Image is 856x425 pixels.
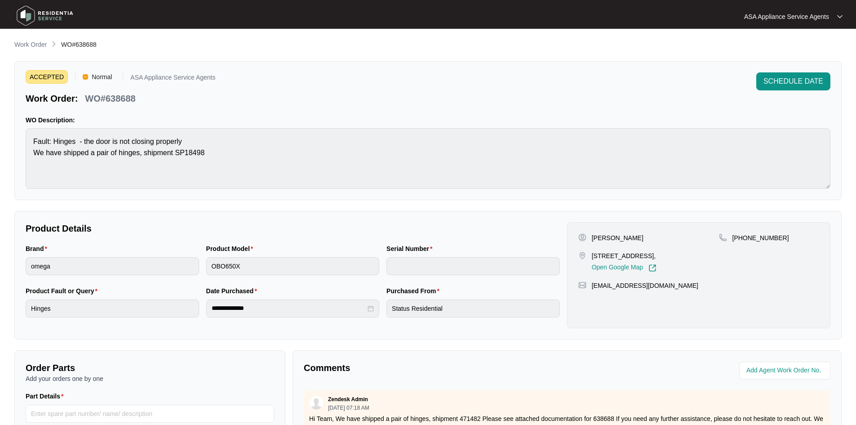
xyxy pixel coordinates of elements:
input: Brand [26,257,199,275]
button: SCHEDULE DATE [756,72,830,90]
p: Order Parts [26,362,274,374]
a: Work Order [13,40,49,50]
p: [STREET_ADDRESS], [592,251,656,260]
p: WO Description: [26,116,830,125]
p: Comments [304,362,561,374]
input: Product Model [206,257,380,275]
img: map-pin [719,233,727,242]
p: [DATE] 07:18 AM [328,405,369,411]
input: Purchased From [386,300,560,318]
img: dropdown arrow [837,14,843,19]
p: ASA Appliance Service Agents [130,74,215,84]
p: WO#638688 [85,92,135,105]
img: map-pin [578,281,586,289]
span: ACCEPTED [26,70,68,84]
p: ASA Appliance Service Agents [744,12,829,21]
span: Normal [88,70,115,84]
p: [EMAIL_ADDRESS][DOMAIN_NAME] [592,281,698,290]
img: user.svg [310,396,323,410]
label: Part Details [26,392,67,401]
img: user-pin [578,233,586,242]
span: SCHEDULE DATE [763,76,823,87]
label: Date Purchased [206,286,261,295]
img: Vercel Logo [83,74,88,80]
input: Date Purchased [212,304,366,313]
p: Product Details [26,222,560,235]
input: Part Details [26,405,274,423]
label: Purchased From [386,286,443,295]
input: Product Fault or Query [26,300,199,318]
span: WO#638688 [61,41,97,48]
img: map-pin [578,251,586,259]
label: Serial Number [386,244,436,253]
textarea: Fault: Hinges - the door is not closing properly We have shipped a pair of hinges, shipment SP18498 [26,128,830,189]
p: [PERSON_NAME] [592,233,643,242]
p: Zendesk Admin [328,396,368,403]
p: Add your orders one by one [26,374,274,383]
p: [PHONE_NUMBER] [732,233,789,242]
img: residentia service logo [13,2,76,29]
img: Link-External [648,264,656,272]
p: Work Order: [26,92,78,105]
label: Product Model [206,244,257,253]
img: chevron-right [50,40,58,48]
p: Work Order [14,40,47,49]
input: Add Agent Work Order No. [746,365,825,376]
a: Open Google Map [592,264,656,272]
label: Product Fault or Query [26,286,101,295]
label: Brand [26,244,51,253]
input: Serial Number [386,257,560,275]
